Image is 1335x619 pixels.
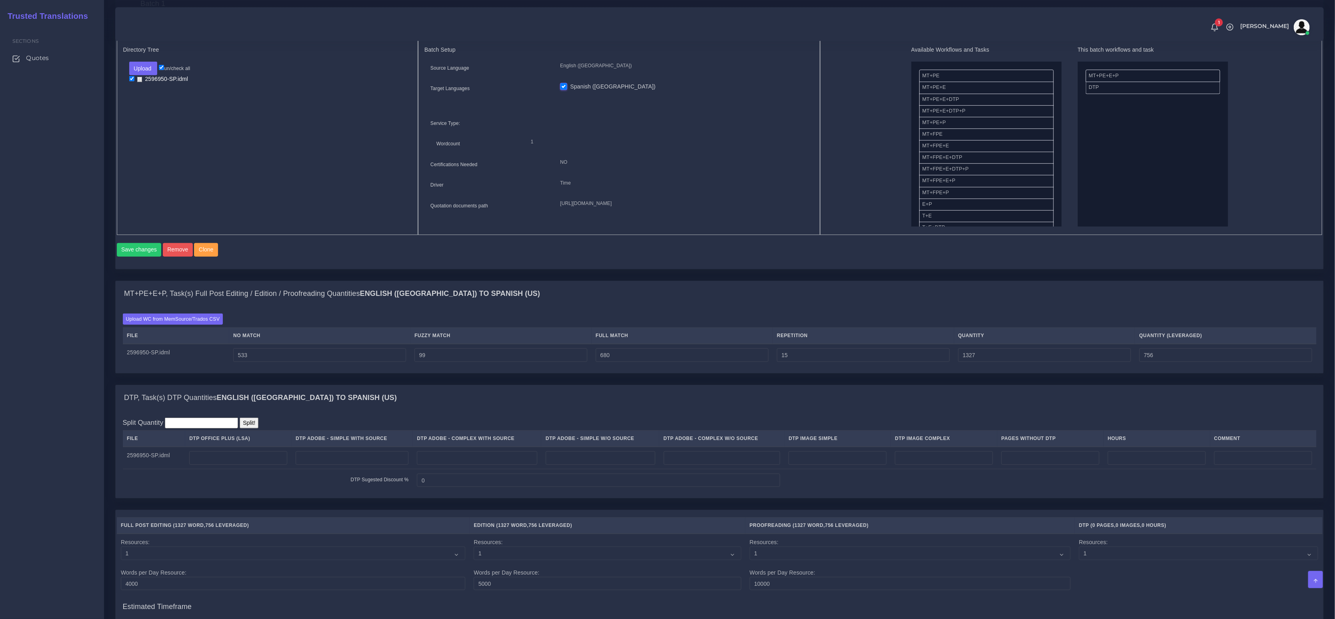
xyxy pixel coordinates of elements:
th: File [123,328,229,344]
a: 1 [1208,23,1222,32]
label: Driver [430,181,444,189]
th: DTP Image Simple [785,430,891,447]
li: MT+FPE+E+DTP+P [919,163,1054,175]
button: Clone [194,243,218,257]
li: MT+PE [919,70,1054,82]
p: NO [560,158,807,167]
td: Resources: [1075,534,1323,595]
label: Source Language [430,64,469,72]
td: 2596950-SP.idml [123,344,229,366]
label: Certifications Needed [430,161,478,168]
li: MT+PE+E+DTP [919,94,1054,106]
p: Time [560,179,807,187]
h5: This batch workflows and task [1078,46,1228,53]
a: Trusted Translations [2,10,88,23]
h5: Directory Tree [123,46,412,53]
th: Proofreading ( , ) [745,517,1075,534]
span: 1327 Word [175,523,204,528]
th: DTP Adobe - Complex With Source [413,430,542,447]
th: File [123,430,185,447]
label: un/check all [159,65,190,72]
input: un/check all [159,65,164,70]
div: DTP, Task(s) DTP QuantitiesEnglish ([GEOGRAPHIC_DATA]) TO Spanish (US) [116,410,1323,498]
p: English ([GEOGRAPHIC_DATA]) [560,62,807,70]
td: Resources: Words per Day Resource: [745,534,1075,595]
a: 2596950-SP.idml [134,75,191,83]
li: MT+PE+P [919,117,1054,129]
th: DTP Adobe - Simple With Source [292,430,413,447]
a: Remove [163,243,194,257]
th: No Match [229,328,410,344]
th: DTP Adobe - Simple W/O Source [541,430,659,447]
th: Repetition [773,328,954,344]
th: Hours [1104,430,1210,447]
div: MT+PE+E+P, Task(s) Full Post Editing / Edition / Proofreading QuantitiesEnglish ([GEOGRAPHIC_DATA... [116,307,1323,373]
button: Upload [129,62,158,75]
th: Full Post Editing ( , ) [117,517,470,534]
li: MT+FPE [919,129,1054,141]
th: Edition ( , ) [470,517,745,534]
label: Spanish ([GEOGRAPHIC_DATA]) [570,82,655,91]
button: Remove [163,243,193,257]
label: Upload WC from MemSource/Trados CSV [123,314,223,324]
th: Fuzzy Match [410,328,592,344]
h2: Trusted Translations [2,11,88,21]
th: Full Match [592,328,773,344]
span: Quotes [26,54,49,62]
span: 756 Leveraged [205,523,247,528]
li: MT+FPE+E+P [919,175,1054,187]
span: 1 [1215,18,1223,26]
span: 0 Images [1116,523,1140,528]
div: DTP, Task(s) DTP QuantitiesEnglish ([GEOGRAPHIC_DATA]) TO Spanish (US) [116,385,1323,411]
div: MT+PE+E+P, Task(s) Full Post Editing / Edition / Proofreading QuantitiesEnglish ([GEOGRAPHIC_DATA... [116,281,1323,307]
span: 756 Leveraged [825,523,867,528]
h5: Batch Setup [424,46,814,53]
th: DTP ( , , ) [1075,517,1323,534]
th: DTP Office Plus (LSA) [185,430,292,447]
li: MT+PE+E+DTP+P [919,105,1054,117]
th: Comment [1210,430,1317,447]
p: [URL][DOMAIN_NAME] [560,199,807,208]
span: 1327 Word [795,523,823,528]
li: T+E [919,210,1054,222]
span: 756 Leveraged [528,523,570,528]
li: MT+PE+E [919,82,1054,94]
span: 1327 Word [498,523,527,528]
h4: DTP, Task(s) DTP Quantities [124,394,397,402]
button: Save changes [117,243,162,257]
th: Quantity [954,328,1135,344]
td: Resources: Words per Day Resource: [470,534,745,595]
label: Split Quantity [123,418,164,428]
li: MT+FPE+P [919,187,1054,199]
a: Quotes [6,50,98,66]
input: Split! [240,418,258,428]
label: Target Languages [430,85,470,92]
th: DTP Adobe - Complex W/O Source [659,430,785,447]
p: 1 [531,138,802,146]
span: 0 Hours [1142,523,1165,528]
b: English ([GEOGRAPHIC_DATA]) TO Spanish (US) [217,394,397,402]
label: DTP Sugested Discount % [350,476,408,483]
th: DTP Image Complex [891,430,997,447]
span: [PERSON_NAME] [1240,23,1289,29]
li: MT+FPE+E [919,140,1054,152]
th: Quantity (Leveraged) [1135,328,1316,344]
label: Quotation documents path [430,202,488,209]
li: E+P [919,199,1054,211]
h5: Available Workflows and Tasks [911,46,1062,53]
a: Clone [194,243,219,257]
b: English ([GEOGRAPHIC_DATA]) TO Spanish (US) [360,289,540,297]
li: MT+PE+E+P [1086,70,1220,82]
span: Sections [12,38,39,44]
td: Resources: Words per Day Resource: [117,534,470,595]
label: Service Type: [430,120,460,127]
span: 0 Pages [1093,523,1115,528]
label: Wordcount [436,140,460,147]
li: DTP [1086,82,1220,94]
th: Pages Without DTP [997,430,1104,447]
a: [PERSON_NAME]avatar [1236,19,1313,35]
td: 2596950-SP.idml [123,447,185,469]
h4: Estimated Timeframe [123,595,1317,611]
img: avatar [1294,19,1310,35]
h4: MT+PE+E+P, Task(s) Full Post Editing / Edition / Proofreading Quantities [124,289,540,298]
